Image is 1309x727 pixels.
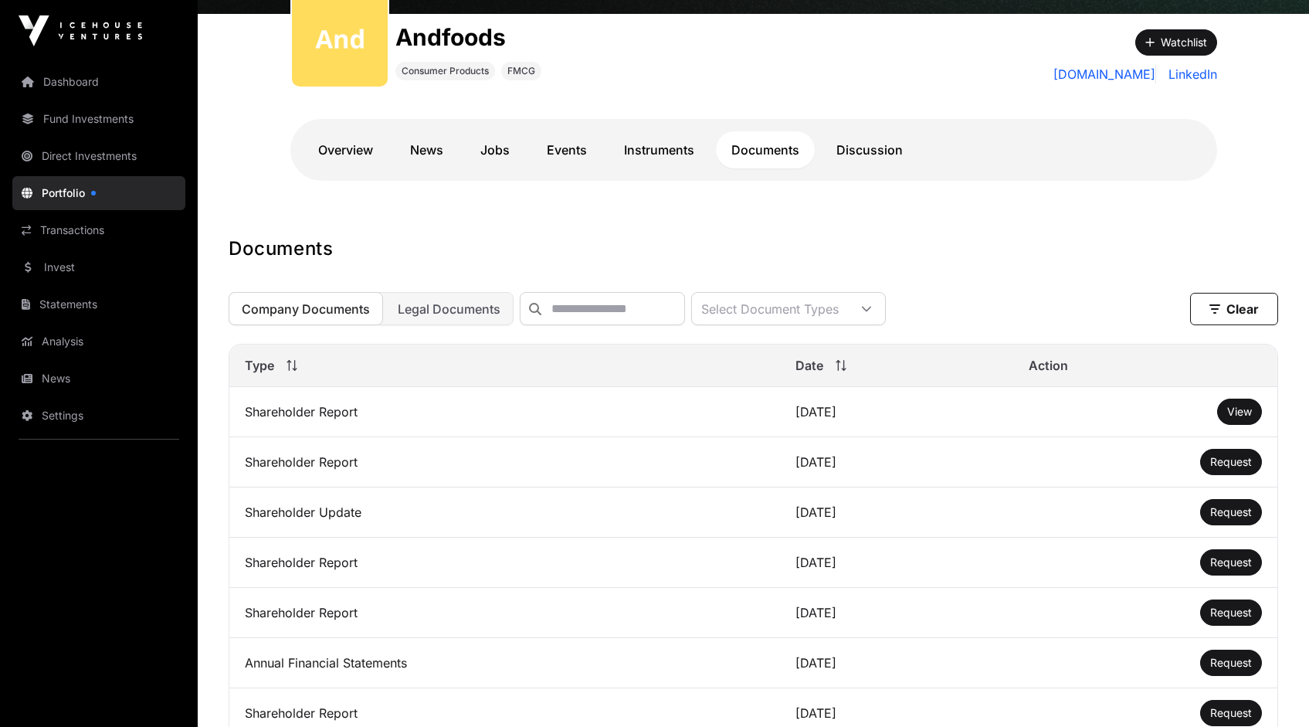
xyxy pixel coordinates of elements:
[1135,29,1217,56] button: Watchlist
[12,250,185,284] a: Invest
[245,356,274,375] span: Type
[1200,600,1262,626] button: Request
[229,538,780,588] td: Shareholder Report
[1200,549,1262,576] button: Request
[780,487,1013,538] td: [DATE]
[12,139,185,173] a: Direct Investments
[1210,504,1252,520] a: Request
[395,131,459,168] a: News
[12,399,185,433] a: Settings
[1210,606,1252,619] span: Request
[1200,499,1262,525] button: Request
[1227,404,1252,420] a: View
[1029,356,1068,375] span: Action
[1210,706,1252,719] span: Request
[780,588,1013,638] td: [DATE]
[609,131,710,168] a: Instruments
[12,65,185,99] a: Dashboard
[1210,555,1252,570] a: Request
[1210,705,1252,721] a: Request
[1200,650,1262,676] button: Request
[1210,656,1252,669] span: Request
[303,131,388,168] a: Overview
[1200,449,1262,475] button: Request
[1210,505,1252,518] span: Request
[692,293,848,324] div: Select Document Types
[12,287,185,321] a: Statements
[531,131,602,168] a: Events
[229,638,780,688] td: Annual Financial Statements
[395,23,541,51] h1: Andfoods
[1210,454,1252,470] a: Request
[780,437,1013,487] td: [DATE]
[1200,700,1262,726] button: Request
[12,213,185,247] a: Transactions
[1053,65,1156,83] a: [DOMAIN_NAME]
[12,176,185,210] a: Portfolio
[229,437,780,487] td: Shareholder Report
[229,292,383,325] button: Company Documents
[716,131,815,168] a: Documents
[303,131,1205,168] nav: Tabs
[1162,65,1217,83] a: LinkedIn
[1210,555,1252,569] span: Request
[402,65,489,77] span: Consumer Products
[795,356,823,375] span: Date
[12,362,185,396] a: News
[398,301,500,317] span: Legal Documents
[1190,293,1278,325] button: Clear
[229,487,780,538] td: Shareholder Update
[507,65,535,77] span: FMCG
[821,131,918,168] a: Discussion
[1232,653,1309,727] iframe: Chat Widget
[780,638,1013,688] td: [DATE]
[229,387,780,437] td: Shareholder Report
[385,292,514,325] button: Legal Documents
[19,15,142,46] img: Icehouse Ventures Logo
[1210,605,1252,620] a: Request
[229,588,780,638] td: Shareholder Report
[780,387,1013,437] td: [DATE]
[465,131,525,168] a: Jobs
[12,102,185,136] a: Fund Investments
[1210,655,1252,671] a: Request
[12,324,185,358] a: Analysis
[1227,405,1252,418] span: View
[1210,455,1252,468] span: Request
[229,236,1278,261] h1: Documents
[1217,399,1262,425] button: View
[242,301,370,317] span: Company Documents
[780,538,1013,588] td: [DATE]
